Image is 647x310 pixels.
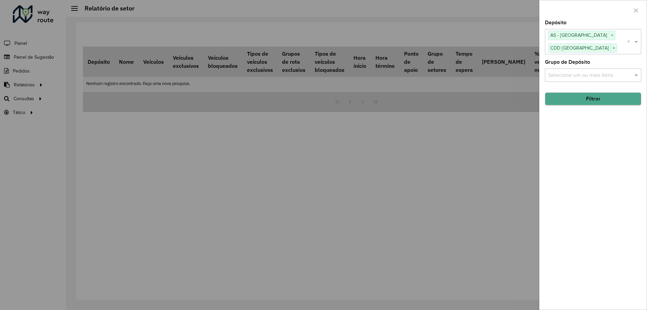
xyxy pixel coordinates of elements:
[549,44,611,52] span: CDD [GEOGRAPHIC_DATA]
[609,31,615,39] span: ×
[611,44,617,52] span: ×
[545,19,566,27] label: Depósito
[545,92,641,105] button: Filtrar
[545,58,590,66] label: Grupo de Depósito
[627,38,633,46] span: Clear all
[549,31,609,39] span: AS - [GEOGRAPHIC_DATA]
